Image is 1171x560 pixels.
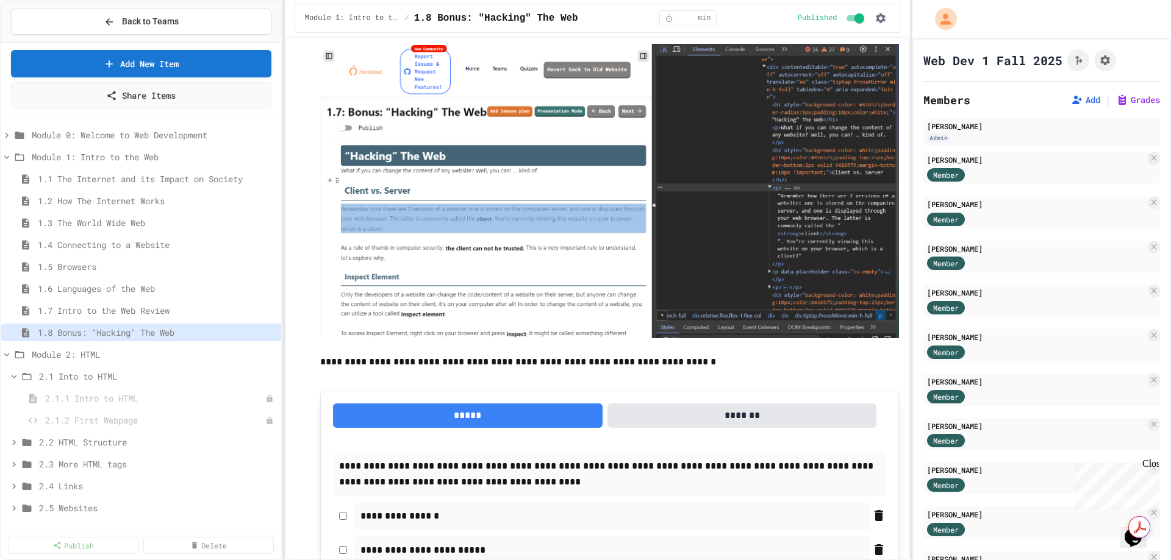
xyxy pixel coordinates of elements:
[933,347,959,358] span: Member
[45,414,265,427] span: 2.1.2 First Webpage
[1120,511,1159,548] iframe: chat widget
[38,260,276,273] span: 1.5 Browsers
[927,331,1145,342] div: [PERSON_NAME]
[405,13,409,23] span: /
[414,11,578,26] span: 1.8 Bonus: "Hacking" The Web
[265,394,274,403] div: Unpublished
[39,480,276,492] span: 2.4 Links
[38,326,276,339] span: 1.8 Bonus: "Hacking" The Web
[122,15,179,28] span: Back to Teams
[32,129,276,141] span: Module 0: Welcome to Web Development
[927,287,1145,298] div: [PERSON_NAME]
[38,282,276,295] span: 1.6 Languages of the Web
[38,172,276,185] span: 1.1 The Internet and its Impact on Society
[927,420,1145,431] div: [PERSON_NAME]
[11,82,271,108] a: Share Items
[927,376,1145,387] div: [PERSON_NAME]
[39,502,276,514] span: 2.5 Websites
[265,416,274,425] div: Unpublished
[933,302,959,313] span: Member
[38,216,276,229] span: 1.3 The World Wide Web
[1071,94,1100,106] button: Add
[1116,94,1160,106] button: Grades
[922,5,960,33] div: My Account
[927,243,1145,254] div: [PERSON_NAME]
[933,214,959,225] span: Member
[45,392,265,405] span: 2.1.1 Intro to HTML
[933,391,959,402] span: Member
[797,11,867,26] div: Content is published and visible to students
[927,509,1145,520] div: [PERSON_NAME]
[933,435,959,446] span: Member
[39,370,276,383] span: 2.1 Into to HTML
[32,151,276,163] span: Module 1: Intro to the Web
[923,52,1062,69] h1: Web Dev 1 Fall 2025
[927,199,1145,210] div: [PERSON_NAME]
[38,194,276,207] span: 1.2 How The Internet Works
[698,13,711,23] span: min
[11,50,271,77] a: Add New Item
[38,304,276,317] span: 1.7 Intro to the Web Review
[927,464,1145,475] div: [PERSON_NAME]
[11,9,271,35] button: Back to Teams
[933,258,959,269] span: Member
[1070,458,1159,510] iframe: chat widget
[39,436,276,448] span: 2.2 HTML Structure
[797,13,837,23] span: Published
[927,154,1145,165] div: [PERSON_NAME]
[1105,93,1111,107] span: |
[927,133,950,143] div: Admin
[5,5,84,77] div: Chat with us now!Close
[1067,49,1089,71] button: Click to see fork details
[1094,49,1116,71] button: Assignment Settings
[39,458,276,470] span: 2.3 More HTML tags
[9,537,138,554] a: Publish
[933,480,959,491] span: Member
[933,524,959,535] span: Member
[32,348,276,361] span: Module 2: HTML
[38,238,276,251] span: 1.4 Connecting to a Website
[933,169,959,180] span: Member
[927,121,1156,132] div: [PERSON_NAME]
[305,13,400,23] span: Module 1: Intro to the Web
[923,91,970,108] h2: Members
[143,537,273,554] a: Delete
[39,523,276,536] span: 2.6 Images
